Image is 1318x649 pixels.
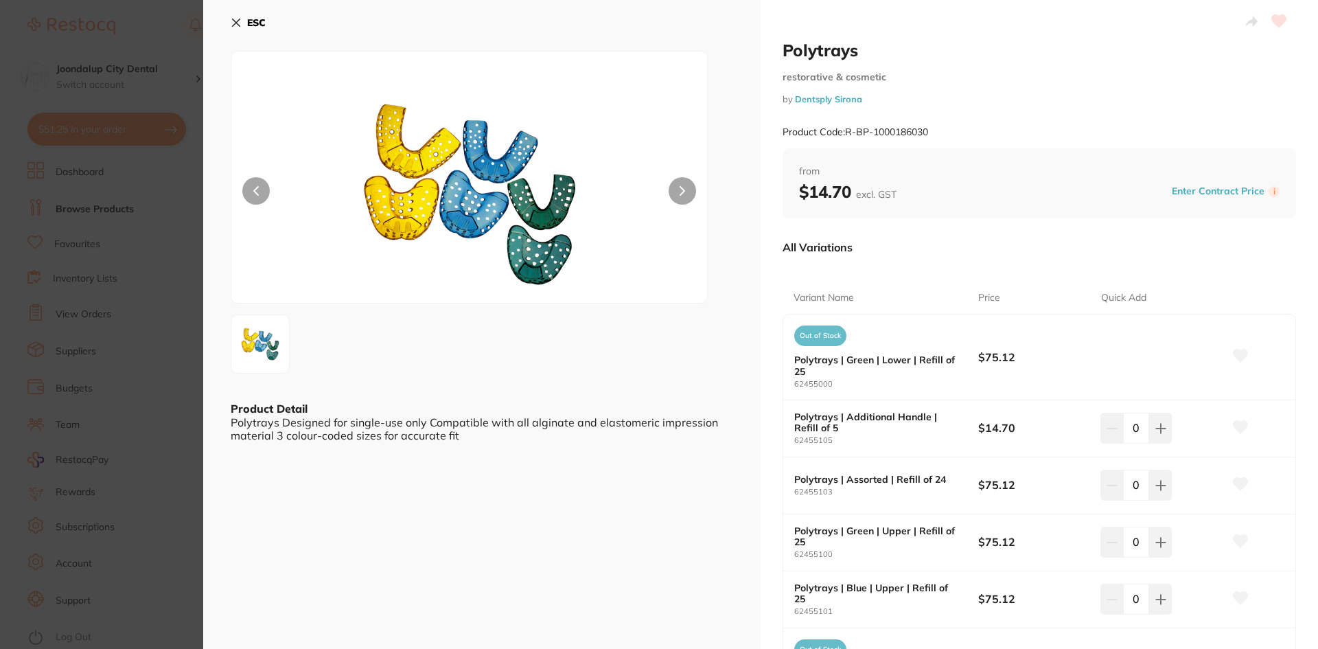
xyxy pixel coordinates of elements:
b: $75.12 [978,534,1089,549]
span: from [799,165,1280,179]
small: restorative & cosmetic [783,71,1296,83]
b: $14.70 [799,181,897,202]
small: Product Code: R-BP-1000186030 [783,126,928,138]
img: LnBuZw [235,319,285,369]
b: $75.12 [978,350,1089,365]
b: $75.12 [978,477,1089,492]
p: Quick Add [1101,291,1146,305]
a: Dentsply Sirona [795,93,862,104]
span: Out of Stock [794,326,846,346]
p: All Variations [783,240,853,254]
small: 62455103 [794,488,978,497]
div: Polytrays Designed for single-use only Compatible with all alginate and elastomeric impression ma... [231,416,733,442]
small: 62455105 [794,436,978,445]
b: Polytrays | Assorted | Refill of 24 [794,474,960,485]
h2: Polytrays [783,40,1296,60]
small: 62455000 [794,380,978,389]
b: Polytrays | Green | Upper | Refill of 25 [794,525,960,547]
p: Variant Name [794,291,854,305]
span: excl. GST [856,188,897,201]
b: $14.70 [978,420,1089,435]
b: Polytrays | Blue | Upper | Refill of 25 [794,582,960,604]
b: Polytrays | Additional Handle | Refill of 5 [794,411,960,433]
small: 62455100 [794,550,978,559]
b: Product Detail [231,402,308,415]
button: Enter Contract Price [1168,185,1269,198]
label: i [1269,186,1280,197]
img: LnBuZw [327,86,612,303]
small: by [783,94,1296,104]
p: Price [978,291,1000,305]
button: ESC [231,11,266,34]
b: $75.12 [978,591,1089,606]
small: 62455101 [794,607,978,616]
b: Polytrays | Green | Lower | Refill of 25 [794,354,960,376]
b: ESC [247,16,266,29]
